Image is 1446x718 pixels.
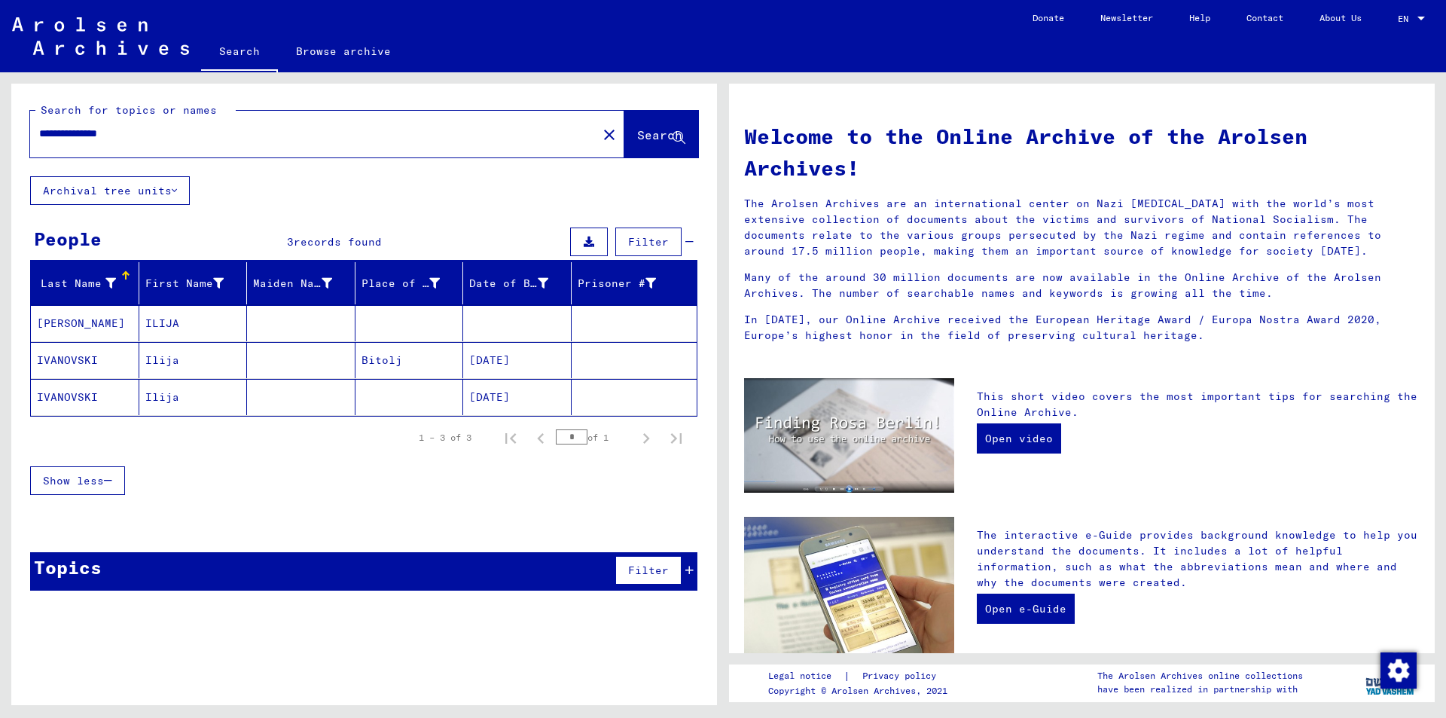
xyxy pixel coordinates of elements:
button: First page [496,423,526,453]
div: Place of Birth [361,276,441,292]
p: have been realized in partnership with [1097,683,1303,696]
a: Open e-Guide [977,594,1075,624]
mat-cell: [DATE] [463,342,572,378]
div: of 1 [556,430,631,445]
mat-cell: Bitolj [355,342,464,378]
p: This short video covers the most important tips for searching the Online Archive. [977,389,1420,420]
button: Clear [594,119,624,149]
mat-header-cell: First Name [139,262,248,304]
button: Previous page [526,423,556,453]
mat-header-cell: Date of Birth [463,262,572,304]
div: Maiden Name [253,276,332,292]
span: EN [1398,14,1414,24]
span: Show less [43,474,104,487]
img: yv_logo.png [1362,664,1419,701]
div: Last Name [37,271,139,295]
div: | [768,668,954,684]
button: Archival tree units [30,176,190,205]
span: Filter [628,564,669,577]
mat-cell: IVANOVSKI [31,379,139,415]
mat-cell: ILIJA [139,305,248,341]
div: Topics [34,554,102,581]
div: Date of Birth [469,271,571,295]
span: 3 [287,235,294,249]
a: Open video [977,423,1061,454]
div: First Name [145,271,247,295]
mat-header-cell: Prisoner # [572,262,697,304]
div: People [34,225,102,252]
div: Prisoner # [578,271,679,295]
span: records found [294,235,382,249]
p: Copyright © Arolsen Archives, 2021 [768,684,954,698]
button: Filter [615,228,682,256]
div: First Name [145,276,224,292]
a: Browse archive [278,33,409,69]
p: Many of the around 30 million documents are now available in the Online Archive of the Arolsen Ar... [744,270,1420,301]
div: Maiden Name [253,271,355,295]
span: Search [637,127,682,142]
img: video.jpg [744,378,954,493]
img: Arolsen_neg.svg [12,17,189,55]
a: Legal notice [768,668,843,684]
div: Place of Birth [361,271,463,295]
h1: Welcome to the Online Archive of the Arolsen Archives! [744,121,1420,184]
a: Search [201,33,278,72]
a: Privacy policy [850,668,954,684]
div: Prisoner # [578,276,657,292]
img: eguide.jpg [744,517,954,657]
mat-cell: [DATE] [463,379,572,415]
div: 1 – 3 of 3 [419,431,471,445]
span: Filter [628,235,669,249]
button: Search [624,111,698,157]
p: The interactive e-Guide provides background knowledge to help you understand the documents. It in... [977,527,1420,591]
p: In [DATE], our Online Archive received the European Heritage Award / Europa Nostra Award 2020, Eu... [744,312,1420,344]
mat-cell: Ilija [139,379,248,415]
div: Date of Birth [469,276,548,292]
div: Change consent [1380,652,1416,688]
mat-label: Search for topics or names [41,103,217,117]
button: Last page [661,423,691,453]
button: Filter [615,556,682,585]
mat-header-cell: Last Name [31,262,139,304]
div: Last Name [37,276,116,292]
p: The Arolsen Archives are an international center on Nazi [MEDICAL_DATA] with the world’s most ext... [744,196,1420,259]
img: Change consent [1380,652,1417,689]
mat-cell: Ilija [139,342,248,378]
button: Next page [631,423,661,453]
mat-cell: IVANOVSKI [31,342,139,378]
p: The Arolsen Archives online collections [1097,669,1303,683]
button: Show less [30,466,125,495]
mat-header-cell: Place of Birth [355,262,464,304]
mat-cell: [PERSON_NAME] [31,305,139,341]
mat-header-cell: Maiden Name [247,262,355,304]
mat-icon: close [600,126,618,144]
